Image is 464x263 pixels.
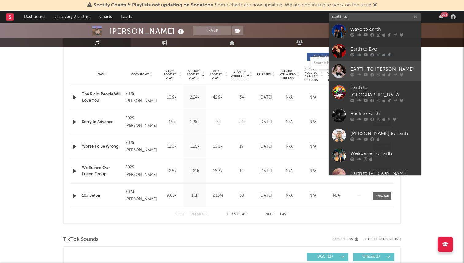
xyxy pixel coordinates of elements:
div: [DATE] [255,95,276,101]
a: EARTH TO [PERSON_NAME] [329,61,421,81]
span: ATD Spotify Plays [208,69,224,80]
div: 16.3k [208,144,228,150]
span: of [237,213,241,216]
button: Official(1) [353,253,394,261]
button: UGC(16) [307,253,348,261]
span: UGC ( 16 ) [311,255,339,259]
div: N/A [279,95,300,101]
a: 10x Better [82,193,122,199]
div: 2025 [PERSON_NAME] [125,115,159,130]
div: 19 [231,168,252,174]
input: Search for artists [329,13,421,21]
div: N/A [303,144,323,150]
button: + Add TikTok Sound [364,238,401,241]
span: Copyright [131,73,149,76]
div: Earth to [GEOGRAPHIC_DATA] [350,84,418,99]
a: Earth to Eve [329,41,421,61]
a: Earth to [GEOGRAPHIC_DATA] [329,81,421,106]
div: 2025 [PERSON_NAME] [125,139,159,154]
div: N/A [303,119,323,125]
div: Welcome To Earth [350,150,418,157]
a: Back to Earth [329,106,421,126]
span: Dismiss [373,3,377,8]
div: 24 [231,119,252,125]
div: 2025 [PERSON_NAME] [125,90,159,105]
button: Originals(46) [307,53,348,61]
div: 2023 [PERSON_NAME] [125,188,159,203]
a: Sorry In Advance [82,119,122,125]
input: Search by song name or URL [311,61,375,66]
button: Next [265,213,274,216]
a: [PERSON_NAME] to Earth [329,126,421,145]
span: Global Rolling 7D Audio Streams [303,67,319,82]
div: N/A [303,95,323,101]
div: EARTH TO [PERSON_NAME] [350,65,418,73]
span: Spotify Charts & Playlists not updating on Sodatone [94,3,213,8]
div: [DATE] [255,168,276,174]
div: N/A [326,193,347,199]
div: 16.3k [208,168,228,174]
a: wave to earth [329,21,421,41]
span: Last Day Spotify Plays [185,69,201,80]
button: Previous [191,213,207,216]
div: 2025 [PERSON_NAME] [125,164,159,179]
div: [PERSON_NAME] to Earth [350,130,418,137]
a: Charts [95,11,116,23]
div: [DATE] [255,119,276,125]
span: Global ATD Audio Streams [279,69,296,80]
div: N/A [326,144,347,150]
div: 42.9k [208,95,228,101]
a: The Right People Will Love You [82,91,122,103]
div: 1.21k [185,168,205,174]
div: 34 [231,95,252,101]
div: N/A [303,168,323,174]
div: 2.13M [208,193,228,199]
div: 10.9k [162,95,182,101]
div: N/A [326,168,347,174]
div: N/A [279,168,300,174]
div: 1.25k [185,144,205,150]
a: Dashboard [20,11,49,23]
span: Spotify Popularity [231,70,249,79]
span: Estimated % Playlist Streams Last Day [326,67,343,82]
div: 2.24k [185,95,205,101]
div: [PERSON_NAME] [109,26,185,36]
span: Originals ( 46 ) [311,55,339,59]
div: 1.1k [185,193,205,199]
div: 19 [231,144,252,150]
button: 99+ [439,14,443,19]
div: 9.03k [162,193,182,199]
div: Back to Earth [350,110,418,117]
a: Discovery Assistant [49,11,95,23]
div: 15k [162,119,182,125]
div: N/A [279,144,300,150]
div: 99 + [441,12,448,17]
span: to [229,213,233,216]
button: First [176,213,185,216]
span: 7 Day Spotify Plays [162,69,178,80]
div: Earth to [PERSON_NAME] [350,170,418,177]
a: Worse To Be Wrong [82,144,122,150]
button: Export CSV [333,238,358,241]
a: We Ruined Our Friend Group [82,165,122,177]
button: Track [193,26,231,35]
div: N/A [303,193,323,199]
a: Welcome To Earth [329,145,421,165]
div: 23k [208,119,228,125]
div: N/A [326,119,347,125]
div: 12.3k [162,144,182,150]
div: Name [82,72,122,77]
div: N/A [326,95,347,101]
div: 1.26k [185,119,205,125]
button: Last [280,213,288,216]
div: 1 5 49 [219,211,253,218]
button: + Add TikTok Sound [358,238,401,241]
div: [DATE] [255,193,276,199]
span: Released [257,73,271,76]
span: Official ( 1 ) [357,255,385,259]
a: Earth to [PERSON_NAME] [329,165,421,185]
